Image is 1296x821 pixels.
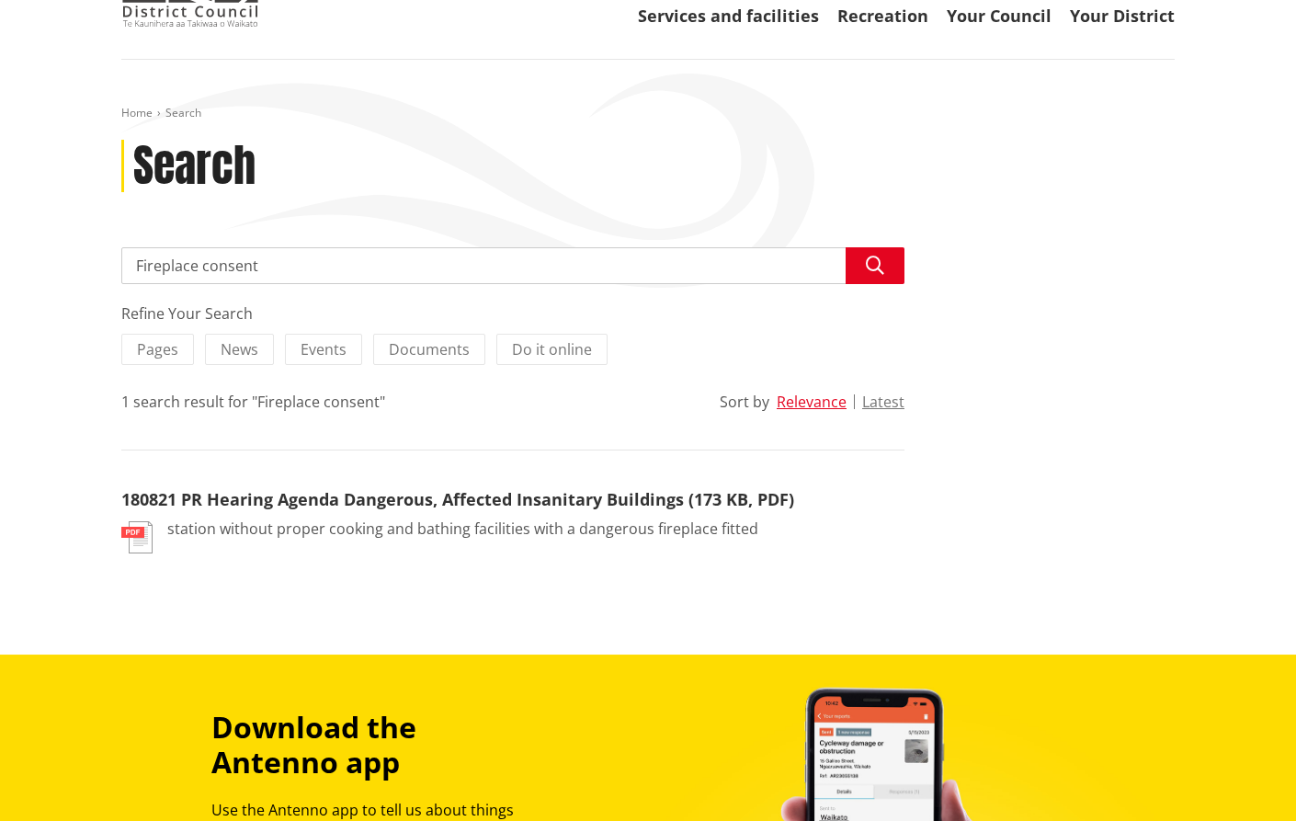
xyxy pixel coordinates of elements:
[512,339,592,359] span: Do it online
[121,521,153,553] img: document-pdf.svg
[720,391,769,413] div: Sort by
[165,105,201,120] span: Search
[121,488,794,510] a: 180821 PR Hearing Agenda Dangerous, Affected Insanitary Buildings (173 KB, PDF)
[121,391,385,413] div: 1 search result for "Fireplace consent"
[121,247,904,284] input: Search input
[638,5,819,27] a: Services and facilities
[121,106,1175,121] nav: breadcrumb
[121,302,904,325] div: Refine Your Search
[133,140,256,193] h1: Search
[301,339,347,359] span: Events
[862,393,904,410] button: Latest
[167,518,758,540] p: station without proper cooking and bathing facilities with a dangerous fireplace fitted
[777,393,847,410] button: Relevance
[389,339,470,359] span: Documents
[221,339,258,359] span: News
[211,710,544,781] h3: Download the Antenno app
[121,105,153,120] a: Home
[837,5,928,27] a: Recreation
[1070,5,1175,27] a: Your District
[947,5,1052,27] a: Your Council
[137,339,178,359] span: Pages
[1211,744,1278,810] iframe: Messenger Launcher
